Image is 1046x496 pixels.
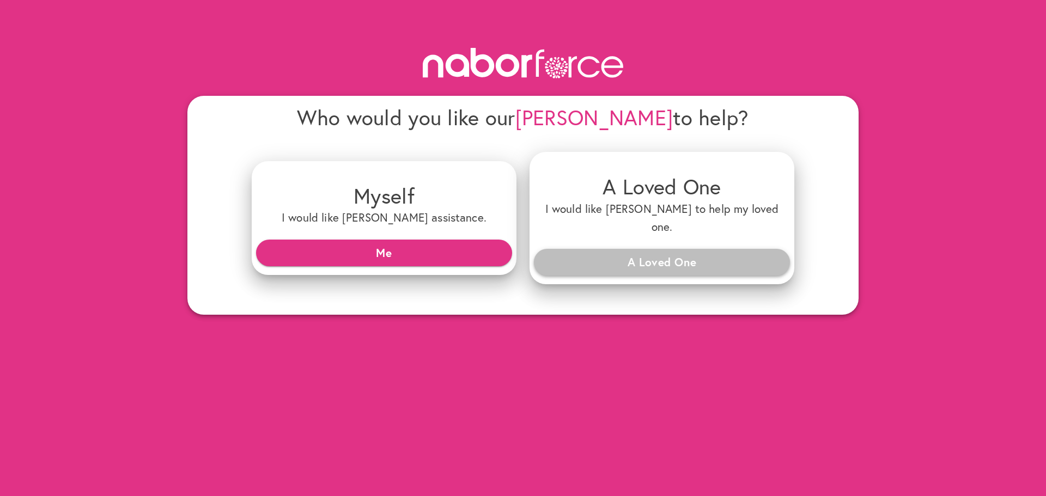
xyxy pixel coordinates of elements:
button: A Loved One [534,249,790,275]
h4: A Loved One [538,174,786,199]
h4: Who would you like our to help? [252,105,794,130]
button: Me [256,240,512,266]
span: [PERSON_NAME] [515,103,673,131]
span: A Loved One [543,252,781,272]
h4: Myself [260,183,508,209]
span: Me [265,243,503,262]
h6: I would like [PERSON_NAME] to help my loved one. [538,200,786,236]
h6: I would like [PERSON_NAME] assistance. [260,209,508,226]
